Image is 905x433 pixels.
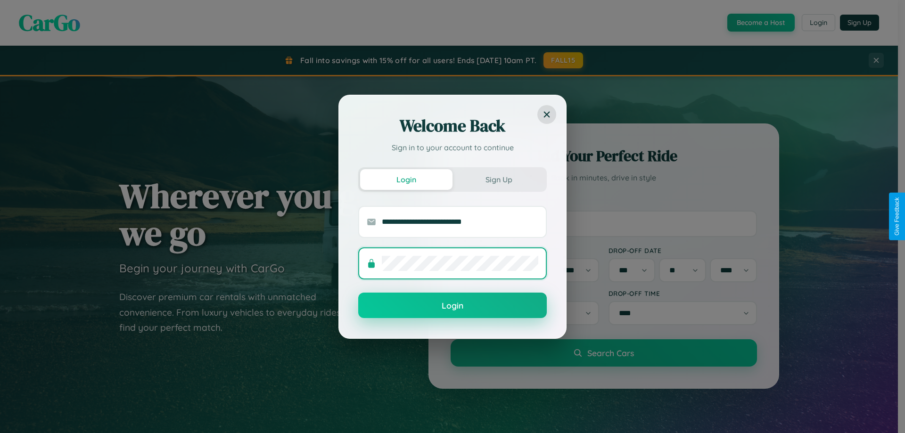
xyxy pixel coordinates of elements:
button: Sign Up [452,169,545,190]
p: Sign in to your account to continue [358,142,547,153]
button: Login [358,293,547,318]
div: Give Feedback [894,197,900,236]
button: Login [360,169,452,190]
h2: Welcome Back [358,114,547,137]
